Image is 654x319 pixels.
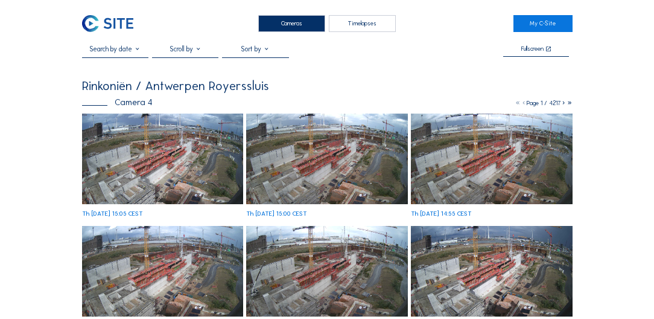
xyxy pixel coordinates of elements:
img: image_53131614 [411,226,572,317]
img: C-SITE Logo [82,15,133,33]
img: image_53132169 [246,114,407,204]
div: Cameras [258,15,325,33]
div: Th [DATE] 15:05 CEST [82,211,143,217]
div: Th [DATE] 15:00 CEST [246,211,307,217]
div: Camera 4 [82,98,153,106]
div: Rinkoniën / Antwerpen Royerssluis [82,80,269,92]
img: image_53132341 [82,114,243,204]
a: C-SITE Logo [82,15,141,33]
a: My C-Site [513,15,573,33]
div: Th [DATE] 14:55 CEST [411,211,472,217]
span: Page 1 / 4217 [527,99,560,107]
input: Search by date 󰅀 [82,45,149,53]
img: image_53132020 [411,114,572,204]
div: Fullscreen [521,46,544,53]
img: image_53131935 [82,226,243,317]
div: Timelapses [329,15,396,33]
img: image_53131781 [246,226,407,317]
